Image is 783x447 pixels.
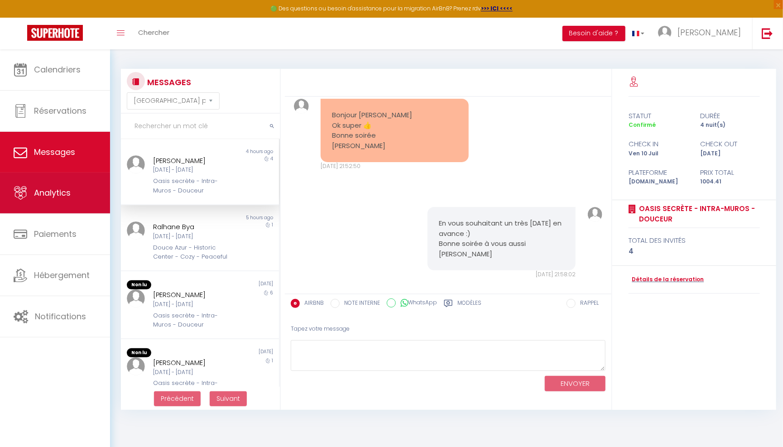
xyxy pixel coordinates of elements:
div: 4 hours ago [200,148,279,155]
div: total des invités [629,235,759,246]
img: logout [762,28,773,39]
img: ... [127,357,145,375]
img: ... [588,207,603,222]
a: Détails de la réservation [629,275,704,284]
div: check out [694,139,766,149]
div: [DATE] [200,348,279,357]
div: Oasis secrète - Intra-Muros - Douceur [153,379,233,397]
label: RAPPEL [576,299,599,309]
a: Chercher [131,18,176,49]
div: 1004.41 [694,178,766,186]
span: Calendriers [34,64,81,75]
span: 6 [270,289,273,296]
a: >>> ICI <<<< [481,5,513,12]
img: Super Booking [27,25,83,41]
input: Rechercher un mot clé [121,114,280,139]
div: [PERSON_NAME] [153,155,233,166]
pre: En vous souhaitant un très [DATE] en avance :) Bonne soirée à vous aussi [PERSON_NAME] [439,218,565,259]
div: [DATE] [694,149,766,158]
span: 1 [272,357,273,364]
span: Notifications [35,311,86,322]
div: [DATE] - [DATE] [153,232,233,241]
div: durée [694,111,766,121]
span: Non lu [127,348,151,357]
div: Ralhane Bya [153,221,233,232]
div: [PERSON_NAME] [153,289,233,300]
span: Analytics [34,187,71,198]
div: Douce Azur - Historic Center - Cozy - Peaceful [153,243,233,262]
label: Modèles [457,299,481,310]
div: [PERSON_NAME] [153,357,233,368]
button: Previous [154,391,201,407]
label: AIRBNB [300,299,324,309]
span: 4 [270,155,273,162]
span: Non lu [127,280,151,289]
span: [PERSON_NAME] [677,27,741,38]
div: Oasis secrète - Intra-Muros - Douceur [153,177,233,195]
div: statut [623,111,694,121]
img: ... [127,221,145,240]
span: Hébergement [34,269,90,281]
img: ... [127,289,145,308]
div: Prix total [694,167,766,178]
span: Suivant [216,394,240,403]
img: ... [658,26,672,39]
div: Plateforme [623,167,694,178]
span: Confirmé [629,121,656,129]
span: Réservations [34,105,86,116]
div: Oasis secrète - Intra-Muros - Douceur [153,311,233,330]
div: check in [623,139,694,149]
div: 5 hours ago [200,214,279,221]
span: Chercher [138,28,169,37]
div: Ven 10 Juil [623,149,694,158]
div: Tapez votre message [291,318,605,340]
div: 4 nuit(s) [694,121,766,130]
div: [DATE] - [DATE] [153,300,233,309]
div: [DOMAIN_NAME] [623,178,694,186]
img: ... [127,155,145,173]
span: Messages [34,146,75,158]
pre: Bonjour [PERSON_NAME] Ok super 👍 Bonne soirée [PERSON_NAME] [332,110,458,151]
a: ... [PERSON_NAME] [651,18,752,49]
button: Next [210,391,247,407]
label: WhatsApp [396,298,437,308]
div: [DATE] 21:58:02 [428,270,576,279]
div: [DATE] - [DATE] [153,368,233,377]
img: ... [294,99,309,114]
button: ENVOYER [545,376,605,392]
div: [DATE] [200,280,279,289]
button: Besoin d'aide ? [562,26,625,41]
div: 4 [629,246,759,257]
span: Précédent [161,394,194,403]
span: Paiements [34,228,77,240]
div: [DATE] - [DATE] [153,166,233,174]
label: NOTE INTERNE [340,299,380,309]
div: [DATE] 21:52:50 [321,162,469,171]
a: Oasis secrète - Intra-Muros - Douceur [636,203,759,225]
h3: MESSAGES [145,72,191,92]
span: 1 [272,221,273,228]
